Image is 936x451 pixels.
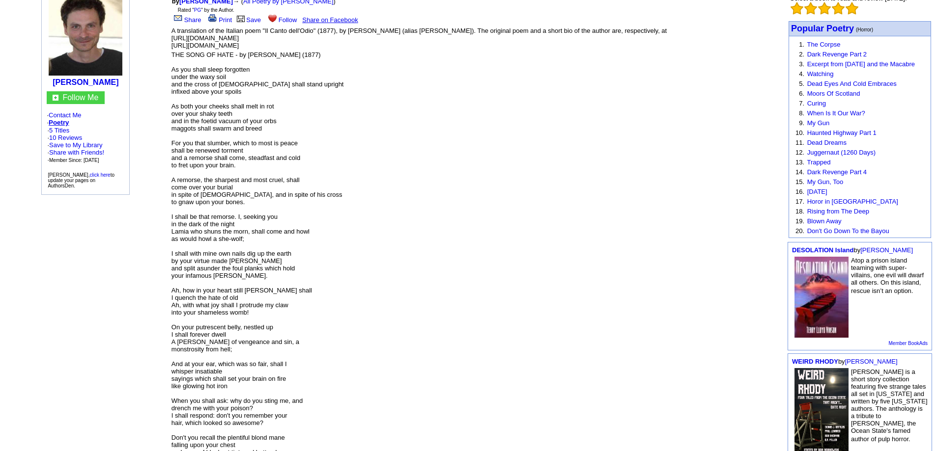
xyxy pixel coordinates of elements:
[795,159,804,166] font: 13.
[807,80,897,87] a: Dead Eyes And Cold Embraces
[804,2,817,15] img: bigemptystars.png
[794,257,849,338] img: 16287.jpg
[49,119,69,126] a: Poetry
[47,111,124,164] font: · ·
[48,172,114,188] font: [PERSON_NAME], to update your pages on AuthorsDen.
[795,149,804,156] font: 12.
[795,188,804,195] font: 16.
[851,257,924,294] font: Atop a prison island teaming with super-villains, one evil will dwarf all others. On this island,...
[799,41,804,48] font: 1.
[172,16,201,24] a: Share
[62,93,98,102] a: Follow Me
[795,168,804,176] font: 14.
[807,198,898,205] a: Horor in [GEOGRAPHIC_DATA]
[791,2,803,15] img: bigemptystars.png
[49,141,102,149] a: Save to My Library
[795,129,804,136] font: 10.
[799,51,804,58] font: 2.
[807,159,830,166] a: Trapped
[807,129,877,136] a: Haunted Highway Part 1
[49,158,99,163] font: Member Since: [DATE]
[799,60,804,68] font: 3.
[807,100,826,107] a: Curing
[807,188,827,195] a: [DATE]
[807,178,843,186] a: My Gun, Too
[178,7,234,13] font: Rated " " by the Author.
[792,246,853,254] a: DESOLATION Island
[266,16,297,24] a: Follow
[49,127,69,134] a: 5 Titles
[49,111,81,119] a: Contact Me
[860,246,913,254] a: [PERSON_NAME]
[851,368,928,443] font: [PERSON_NAME] is a short story collection featuring five strange tales all set in [US_STATE] and ...
[194,7,201,13] a: PG
[795,217,804,225] font: 19.
[889,341,928,346] a: Member BookAds
[807,119,830,127] a: My Gun
[53,78,118,86] a: [PERSON_NAME]
[792,246,913,254] font: by
[795,198,804,205] font: 17.
[174,14,182,22] img: share_page.gif
[799,109,804,117] font: 8.
[807,168,867,176] a: Dark Revenge Part 4
[807,60,915,68] a: Excerpt from [DATE] and the Macabre
[807,109,865,117] a: When Is It Our War?
[791,25,854,33] a: Popular Poetry
[856,27,873,32] font: (Horror)
[846,2,858,15] img: bigemptystars.png
[807,41,840,48] a: The Corpse
[795,139,804,146] font: 11.
[799,100,804,107] font: 7.
[807,51,867,58] a: Dark Revenge Part 2
[807,149,876,156] a: Juggernaut (1260 Days)
[206,16,232,24] a: Print
[795,208,804,215] font: 18.
[53,95,58,101] img: gc.jpg
[235,14,246,22] img: library.gif
[807,208,869,215] a: Rising from The Deep
[799,70,804,78] font: 4.
[792,358,838,365] a: WEIRD RHODY
[302,16,358,24] a: Share on Facebook
[832,2,845,15] img: bigemptystars.png
[47,141,104,163] font: · · ·
[268,14,277,22] img: heart.gif
[818,2,831,15] img: bigemptystars.png
[807,90,860,97] a: Moors Of Scotland
[799,80,804,87] font: 5.
[47,127,104,163] font: · ·
[89,172,110,178] a: click here
[799,119,804,127] font: 9.
[795,227,804,235] font: 20.
[799,90,804,97] font: 6.
[208,14,217,22] img: print.gif
[791,24,854,33] font: Popular Poetry
[807,139,847,146] a: Dead Dreams
[171,27,667,49] font: A translation of the Italian poem "Il Canto dell'Odio" (1877), by [PERSON_NAME] (alias [PERSON_NA...
[49,134,82,141] a: 10 Reviews
[807,70,834,78] a: Watching
[807,227,889,235] a: Don't Go Down To the Bayou
[235,16,261,24] a: Save
[49,149,104,156] a: Share with Friends!
[807,217,842,225] a: Blown Away
[795,178,804,186] font: 15.
[792,358,898,365] font: by
[845,358,898,365] a: [PERSON_NAME]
